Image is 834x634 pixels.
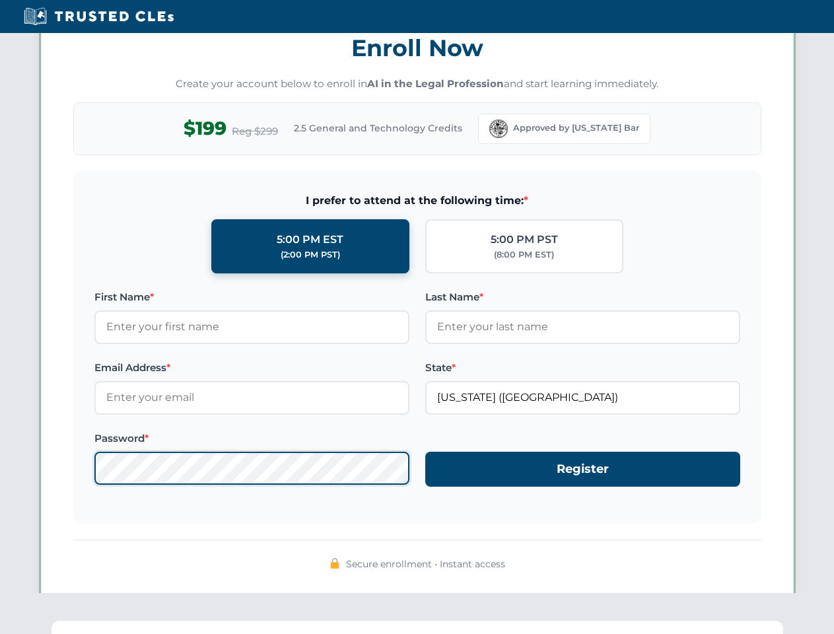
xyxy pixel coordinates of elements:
[94,192,740,209] span: I prefer to attend at the following time:
[73,77,761,92] p: Create your account below to enroll in and start learning immediately.
[425,452,740,487] button: Register
[367,77,504,90] strong: AI in the Legal Profession
[94,360,409,376] label: Email Address
[294,121,462,135] span: 2.5 General and Technology Credits
[94,310,409,343] input: Enter your first name
[513,122,639,135] span: Approved by [US_STATE] Bar
[346,557,505,571] span: Secure enrollment • Instant access
[425,289,740,305] label: Last Name
[73,27,761,69] h3: Enroll Now
[425,360,740,376] label: State
[184,114,226,143] span: $199
[232,123,278,139] span: Reg $299
[330,558,340,569] img: 🔒
[425,381,740,414] input: Florida (FL)
[425,310,740,343] input: Enter your last name
[94,431,409,446] label: Password
[489,120,508,138] img: Florida Bar
[20,7,178,26] img: Trusted CLEs
[94,289,409,305] label: First Name
[494,248,554,262] div: (8:00 PM EST)
[281,248,340,262] div: (2:00 PM PST)
[277,231,343,248] div: 5:00 PM EST
[491,231,558,248] div: 5:00 PM PST
[94,381,409,414] input: Enter your email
